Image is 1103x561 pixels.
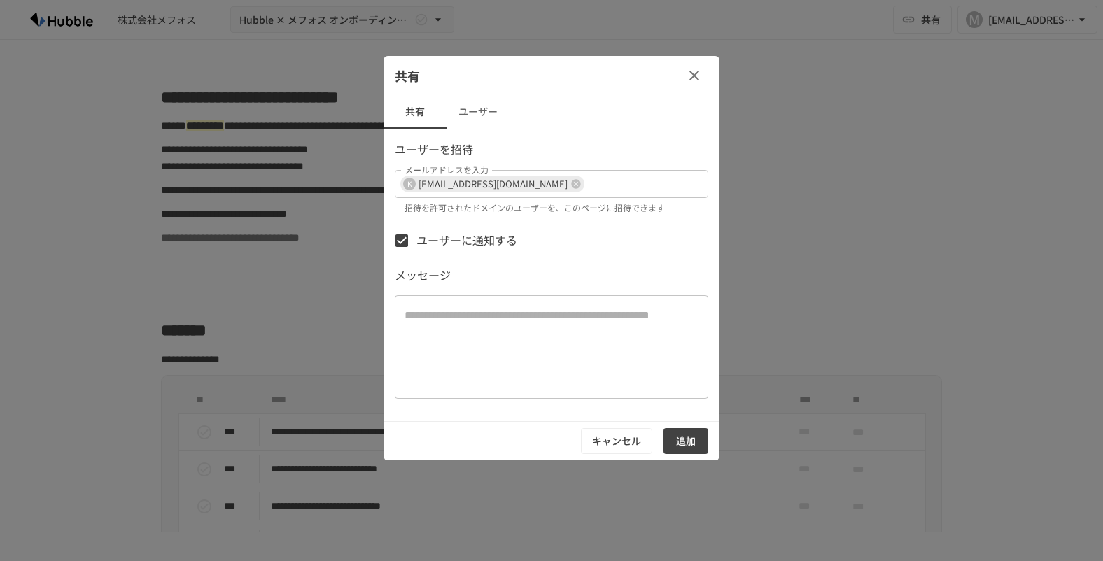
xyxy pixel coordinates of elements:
[395,267,708,285] p: メッセージ
[403,178,416,190] div: K
[413,176,573,192] span: [EMAIL_ADDRESS][DOMAIN_NAME]
[581,428,652,454] button: キャンセル
[400,176,584,192] div: K[EMAIL_ADDRESS][DOMAIN_NAME]
[416,232,517,250] span: ユーザーに通知する
[447,95,510,129] button: ユーザー
[384,95,447,129] button: 共有
[395,141,708,159] p: ユーザーを招待
[384,56,719,95] div: 共有
[405,164,489,176] label: メールアドレスを入力
[405,201,698,215] p: 招待を許可されたドメインのユーザーを、このページに招待できます
[663,428,708,454] button: 追加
